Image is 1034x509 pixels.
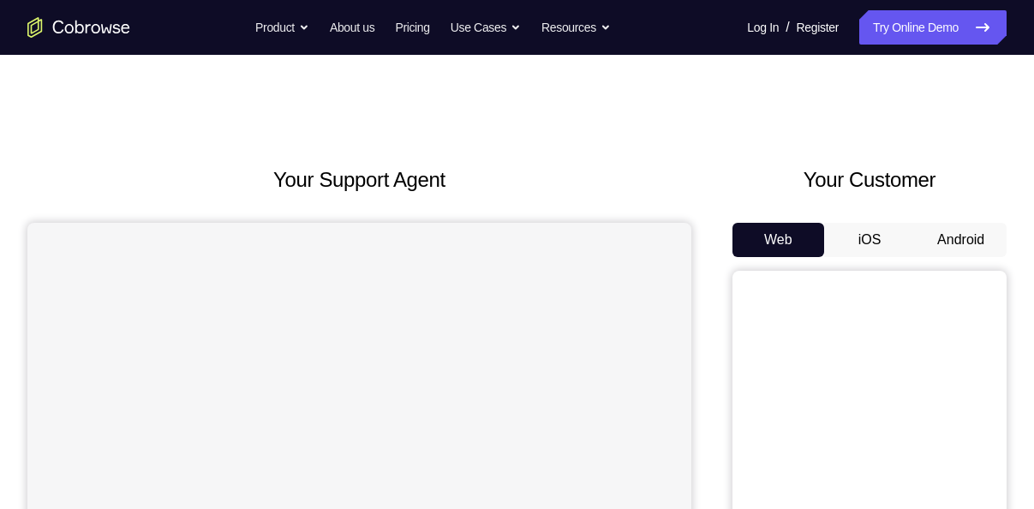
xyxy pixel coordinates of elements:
button: Android [915,223,1007,257]
h2: Your Customer [732,165,1007,195]
button: Web [732,223,824,257]
button: Use Cases [451,10,521,45]
h2: Your Support Agent [27,165,691,195]
a: Register [797,10,839,45]
button: iOS [824,223,916,257]
span: / [786,17,789,38]
button: Resources [541,10,611,45]
button: Product [255,10,309,45]
a: Pricing [395,10,429,45]
a: Go to the home page [27,17,130,38]
a: Try Online Demo [859,10,1007,45]
a: Log In [747,10,779,45]
a: About us [330,10,374,45]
